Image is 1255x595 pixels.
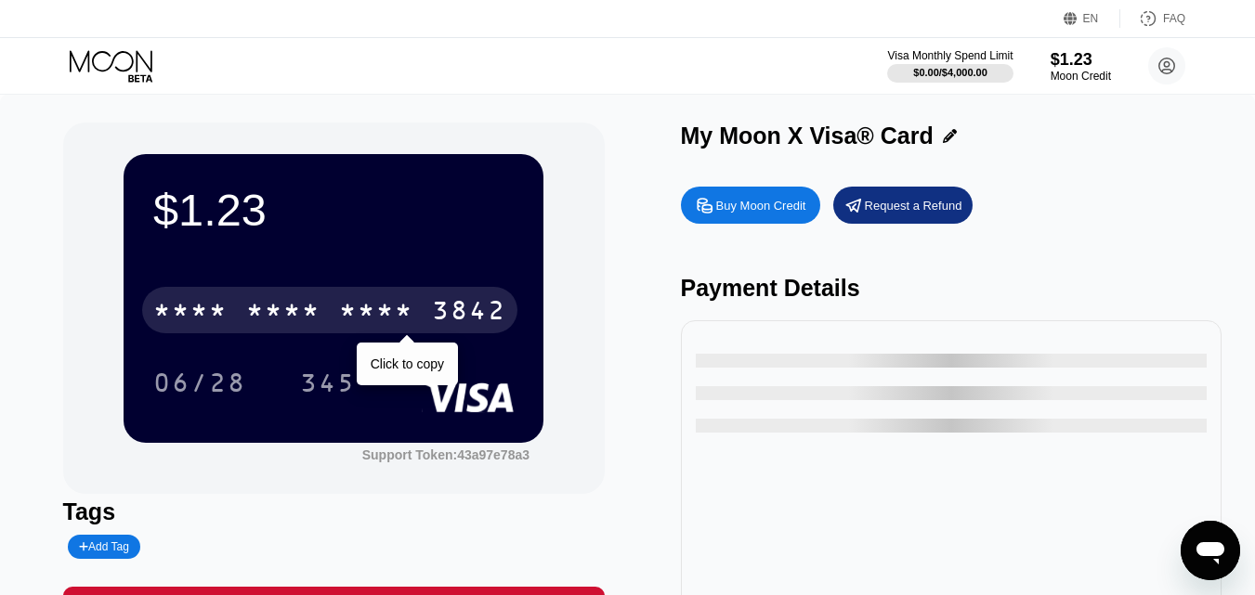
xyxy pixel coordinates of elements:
[1163,12,1185,25] div: FAQ
[1064,9,1120,28] div: EN
[865,198,962,213] div: Request a Refund
[1083,12,1099,25] div: EN
[139,359,260,406] div: 06/28
[1181,521,1240,580] iframe: Mesajlaşma penceresini başlatma düğmesi
[833,187,973,224] div: Request a Refund
[79,540,129,553] div: Add Tag
[371,356,444,371] div: Click to copy
[887,49,1013,62] div: Visa Monthly Spend Limit
[63,498,605,525] div: Tags
[681,187,820,224] div: Buy Moon Credit
[362,447,529,462] div: Support Token: 43a97e78a3
[153,370,246,400] div: 06/28
[432,298,506,328] div: 3842
[1051,50,1111,83] div: $1.23Moon Credit
[362,447,529,462] div: Support Token:43a97e78a3
[1051,70,1111,83] div: Moon Credit
[716,198,806,213] div: Buy Moon Credit
[1120,9,1185,28] div: FAQ
[1051,50,1111,70] div: $1.23
[153,184,514,236] div: $1.23
[68,535,140,559] div: Add Tag
[681,123,934,149] div: My Moon X Visa® Card
[887,49,1013,83] div: Visa Monthly Spend Limit$0.00/$4,000.00
[681,275,1222,302] div: Payment Details
[913,67,987,78] div: $0.00 / $4,000.00
[286,359,370,406] div: 345
[300,370,356,400] div: 345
